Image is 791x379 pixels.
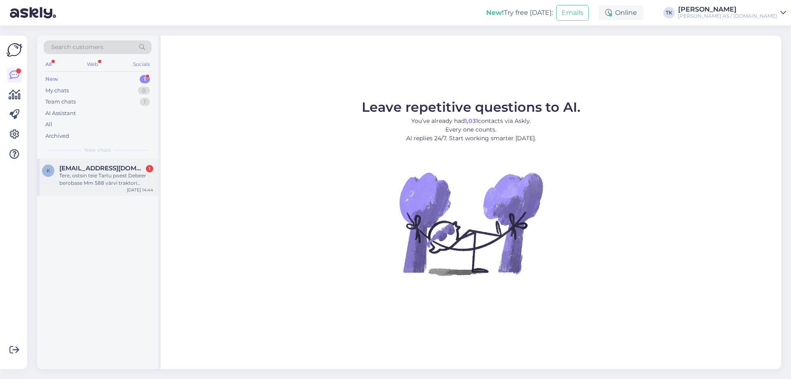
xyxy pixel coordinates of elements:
[140,75,150,83] div: 1
[131,59,152,70] div: Socials
[45,109,76,118] div: AI Assistant
[127,187,153,193] div: [DATE] 14:44
[678,6,786,19] a: [PERSON_NAME][PERSON_NAME] AS / [DOMAIN_NAME]
[45,132,69,140] div: Archived
[146,165,153,172] div: 1
[7,42,22,58] img: Askly Logo
[397,149,545,298] img: No Chat active
[51,43,103,52] span: Search customers
[85,59,100,70] div: Web
[486,9,504,16] b: New!
[465,117,478,125] b: 1,031
[362,117,580,143] p: You’ve already had contacts via Askly. Every one counts. AI replies 24/7. Start working smarter [...
[59,165,145,172] span: kertjan@hotmail.com
[59,172,153,187] div: Tere, ostsin teie Tartu poest Debeer berobase Mm 588 värvi traktori velgede värvimiseks. Kas sell...
[84,146,111,154] span: New chats
[138,87,150,95] div: 0
[599,5,644,20] div: Online
[45,87,69,95] div: My chats
[45,98,76,106] div: Team chats
[486,8,553,18] div: Try free [DATE]:
[140,98,150,106] div: 1
[663,7,675,19] div: TK
[44,59,53,70] div: All
[678,6,777,13] div: [PERSON_NAME]
[45,120,52,129] div: All
[678,13,777,19] div: [PERSON_NAME] AS / [DOMAIN_NAME]
[362,99,580,115] span: Leave repetitive questions to AI.
[556,5,589,21] button: Emails
[45,75,58,83] div: New
[47,167,50,174] span: k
